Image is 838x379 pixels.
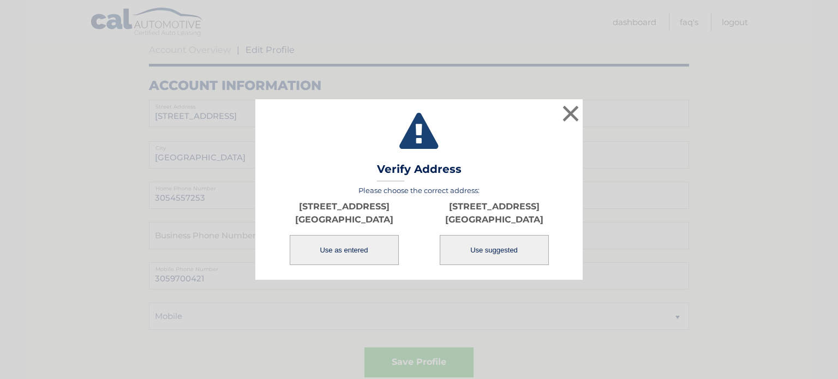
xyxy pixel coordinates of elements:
[269,186,569,266] div: Please choose the correct address:
[419,200,569,226] p: [STREET_ADDRESS] [GEOGRAPHIC_DATA]
[269,200,419,226] p: [STREET_ADDRESS] [GEOGRAPHIC_DATA]
[290,235,399,265] button: Use as entered
[377,163,462,182] h3: Verify Address
[560,103,582,124] button: ×
[440,235,549,265] button: Use suggested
